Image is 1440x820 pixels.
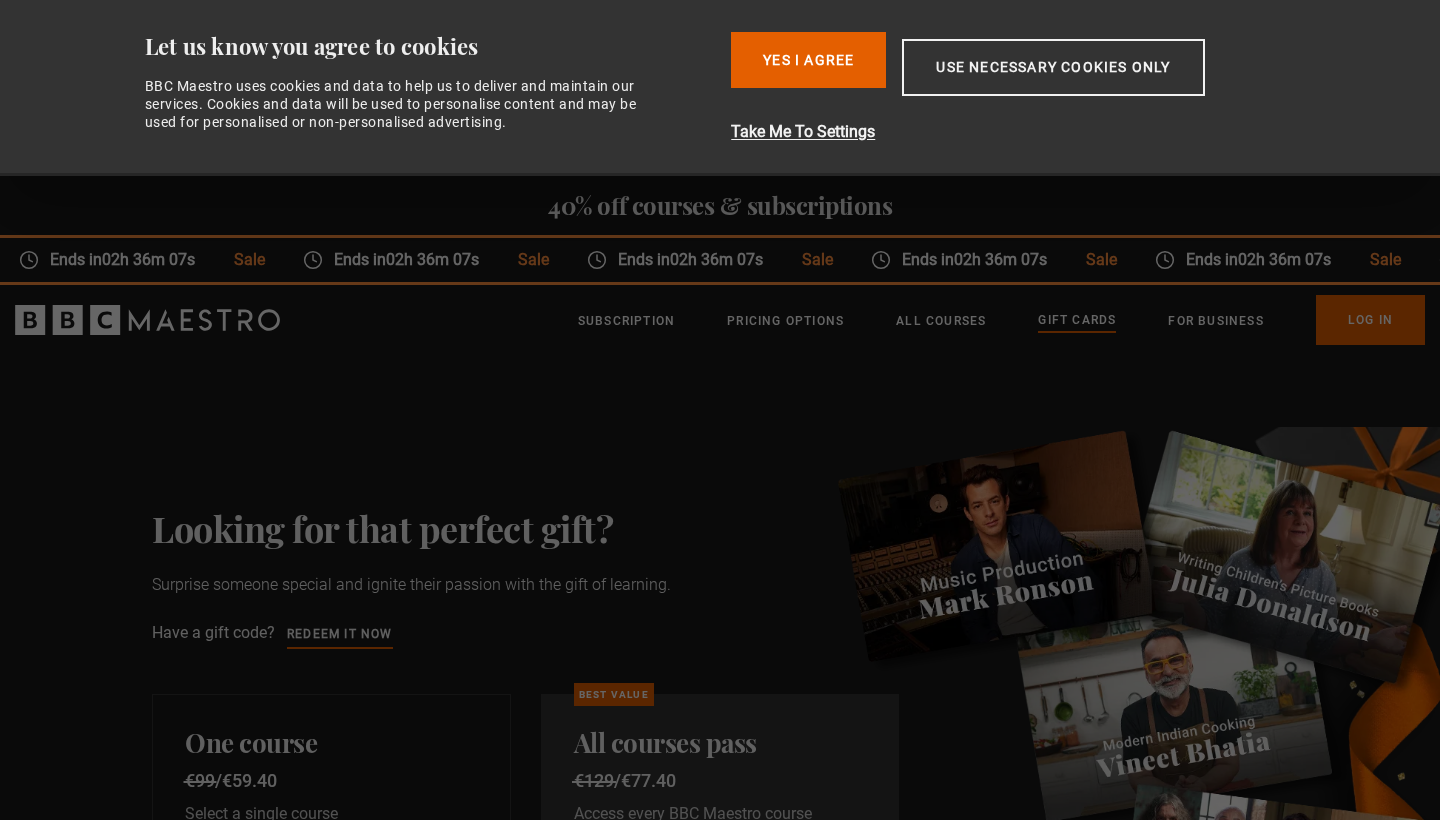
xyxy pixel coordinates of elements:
[731,32,886,88] button: Yes I Agree
[578,311,675,331] a: Subscription
[185,767,478,794] p: /
[574,767,867,794] p: /
[185,727,478,759] h2: One course
[102,250,195,269] time: 02h 36m 07s
[574,727,867,759] h2: All courses pass
[287,624,393,646] a: Redeem it now
[39,248,214,272] span: Ends in
[185,770,215,791] span: €99
[499,248,568,272] span: Sale
[578,295,1425,345] nav: Primary
[621,770,676,791] span: €77.40
[15,305,280,335] svg: BBC Maestro
[1038,310,1116,332] a: Gift Cards
[145,32,716,61] div: Let us know you agree to cookies
[891,248,1066,272] span: Ends in
[215,248,284,272] span: Sale
[1066,248,1135,272] span: Sale
[902,39,1204,96] button: Use necessary cookies only
[782,248,851,272] span: Sale
[1238,250,1331,269] time: 02h 36m 07s
[727,311,844,331] a: Pricing Options
[574,683,654,705] p: Best Value
[152,573,834,597] p: Surprise someone special and ignite their passion with the gift of learning.
[386,250,479,269] time: 02h 36m 07s
[574,770,614,791] span: €129
[1350,248,1419,272] span: Sale
[222,770,277,791] span: €59.40
[670,250,763,269] time: 02h 36m 07s
[145,77,659,132] div: BBC Maestro uses cookies and data to help us to deliver and maintain our services. Cookies and da...
[1168,311,1263,331] a: For business
[323,248,498,272] span: Ends in
[731,120,1310,144] button: Take Me To Settings
[607,248,782,272] span: Ends in
[1175,248,1350,272] span: Ends in
[1316,295,1425,345] a: Log In
[954,250,1047,269] time: 02h 36m 07s
[896,311,986,331] a: All Courses
[152,507,1288,549] h1: Looking for that perfect gift?
[152,623,393,642] span: Have a gift code?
